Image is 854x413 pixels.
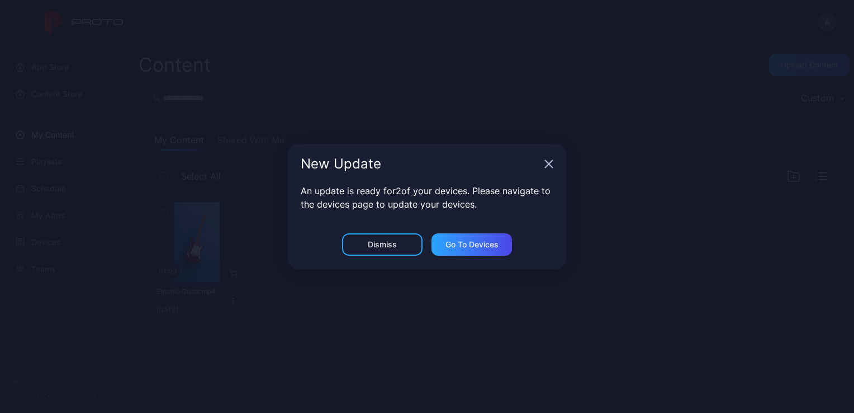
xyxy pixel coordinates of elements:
div: Go to devices [445,240,499,249]
p: An update is ready for 2 of your devices. Please navigate to the devices page to update your devi... [301,184,553,211]
div: New Update [301,157,540,171]
button: Dismiss [342,233,423,256]
div: Dismiss [368,240,397,249]
button: Go to devices [431,233,512,256]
